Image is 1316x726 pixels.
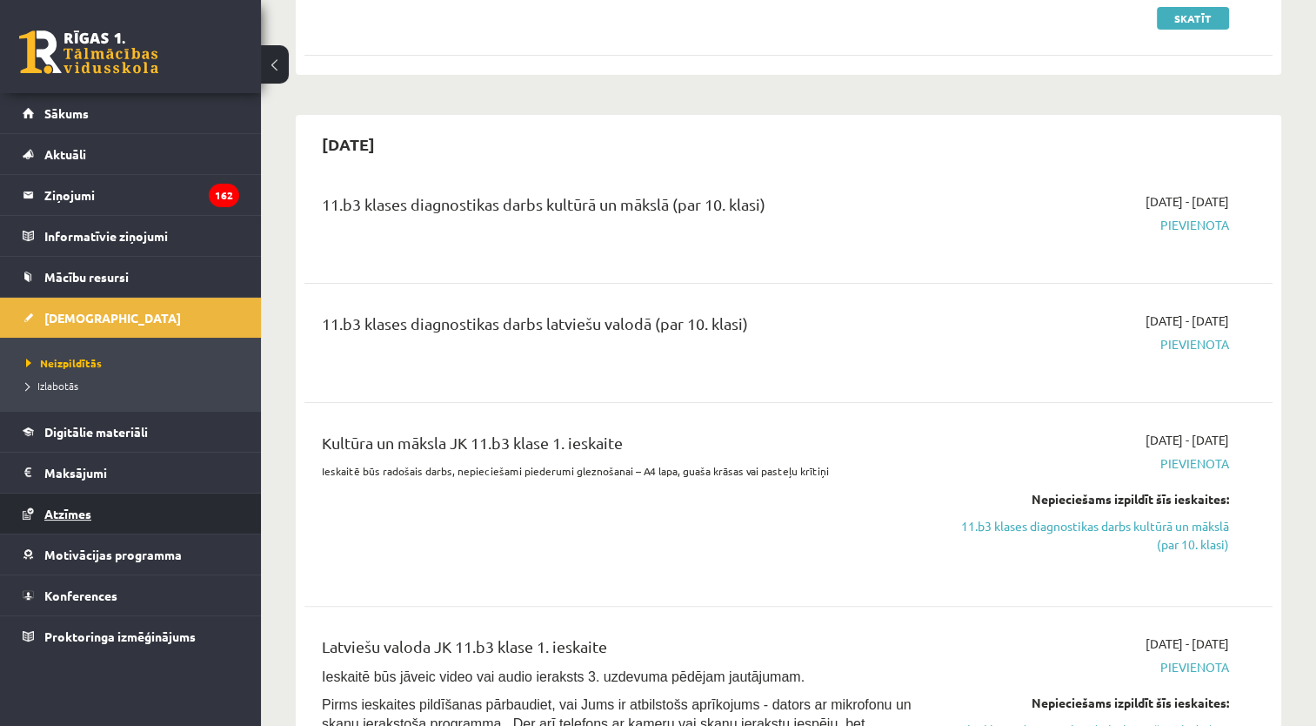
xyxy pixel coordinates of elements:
span: [DATE] - [DATE] [1146,635,1229,653]
a: Konferences [23,575,239,615]
span: Mācību resursi [44,269,129,285]
a: Neizpildītās [26,355,244,371]
span: Aktuāli [44,146,86,162]
span: Neizpildītās [26,356,102,370]
p: Ieskaitē būs radošais darbs, nepieciešami piederumi gleznošanai – A4 lapa, guaša krāsas vai paste... [322,463,918,479]
span: Pievienota [944,216,1229,234]
div: Nepieciešams izpildīt šīs ieskaites: [944,490,1229,508]
a: Mācību resursi [23,257,239,297]
h2: [DATE] [304,124,392,165]
span: Atzīmes [44,506,91,521]
a: Maksājumi [23,453,239,493]
span: Pievienota [944,658,1229,676]
span: [DATE] - [DATE] [1146,192,1229,211]
span: Ieskaitē būs jāveic video vai audio ieraksts 3. uzdevuma pēdējam jautājumam. [322,669,805,684]
div: Nepieciešams izpildīt šīs ieskaites: [944,694,1229,712]
span: Pievienota [944,454,1229,473]
a: Aktuāli [23,134,239,174]
span: [DATE] - [DATE] [1146,431,1229,449]
div: Kultūra un māksla JK 11.b3 klase 1. ieskaite [322,431,918,463]
a: Ziņojumi162 [23,175,239,215]
span: [DEMOGRAPHIC_DATA] [44,310,181,326]
a: Atzīmes [23,494,239,534]
span: Proktoringa izmēģinājums [44,629,196,644]
div: 11.b3 klases diagnostikas darbs latviešu valodā (par 10. klasi) [322,312,918,344]
span: Digitālie materiāli [44,424,148,440]
div: 11.b3 klases diagnostikas darbs kultūrā un mākslā (par 10. klasi) [322,192,918,225]
a: 11.b3 klases diagnostikas darbs kultūrā un mākslā (par 10. klasi) [944,517,1229,554]
a: Skatīt [1157,7,1229,30]
span: Motivācijas programma [44,547,182,562]
a: Sākums [23,93,239,133]
legend: Ziņojumi [44,175,239,215]
i: 162 [209,184,239,207]
span: [DATE] - [DATE] [1146,312,1229,330]
span: Pievienota [944,335,1229,353]
a: Rīgas 1. Tālmācības vidusskola [19,30,158,74]
a: [DEMOGRAPHIC_DATA] [23,298,239,338]
span: Konferences [44,588,117,603]
span: Sākums [44,105,89,121]
legend: Informatīvie ziņojumi [44,216,239,256]
a: Motivācijas programma [23,534,239,575]
legend: Maksājumi [44,453,239,493]
div: Latviešu valoda JK 11.b3 klase 1. ieskaite [322,635,918,667]
a: Digitālie materiāli [23,412,239,452]
a: Izlabotās [26,378,244,393]
a: Informatīvie ziņojumi [23,216,239,256]
span: Izlabotās [26,379,78,393]
a: Proktoringa izmēģinājums [23,616,239,656]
